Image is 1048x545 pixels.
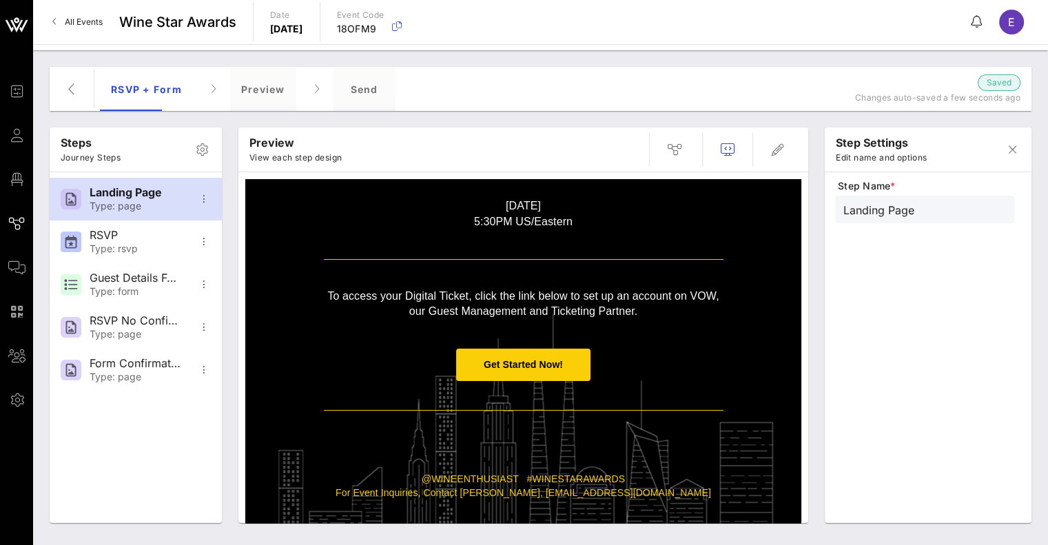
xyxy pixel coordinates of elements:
span: Wine Star Awards [119,12,236,32]
span: All Events [65,17,103,27]
p: step settings [836,134,927,151]
div: E [999,10,1024,34]
span: Step Name [838,179,1014,193]
div: Type: rsvp [90,243,181,255]
div: Form Confirmation [90,357,181,370]
div: Preview [230,67,296,111]
div: Type: page [90,371,181,383]
strong: Wine Star Awards [430,157,617,182]
p: [DATE] [324,198,723,214]
p: Edit name and options [836,151,927,165]
p: Event Code [337,8,384,22]
a: All Events [44,11,111,33]
span: . [324,426,328,443]
p: Steps [61,134,121,151]
p: 18OFM9 [337,22,384,36]
div: Type: form [90,286,181,298]
table: divider [324,259,723,260]
p: [DATE] [270,22,303,36]
div: RSVP [90,229,181,242]
div: RSVP No Confirmation [90,314,181,327]
p: Journey Steps [61,151,121,165]
div: Send [333,67,395,111]
span: Get Started Now! [484,359,563,370]
p: Changes auto-saved a few seconds ago [848,91,1020,105]
p: To access your Digital Ticket, click the link below to set up an account on VOW, our Guest Manage... [324,289,723,320]
p: @WINEENTHUSIAST #WINESTARAWARDS For Event Inquiries, Contact [PERSON_NAME], [EMAIL_ADDRESS][DOMAI... [324,473,723,500]
p: 5:30PM US/Eastern [324,214,723,229]
p: Preview [249,134,342,151]
p: Date [270,8,303,22]
div: Type: page [90,329,181,340]
div: RSVP + Form [100,67,193,111]
span: Saved [987,76,1011,90]
div: Guest Details Form [90,271,181,285]
a: Get Started Now! [456,349,590,381]
table: divider [324,410,723,411]
span: E [1008,15,1015,29]
div: Landing Page [90,186,181,199]
div: Type: page [90,200,181,212]
p: View each step design [249,151,342,165]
